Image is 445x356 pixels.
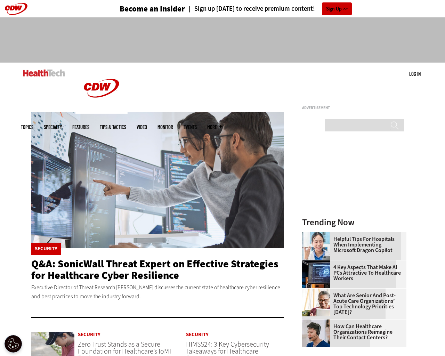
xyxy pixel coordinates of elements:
h3: Become an Insider [120,5,185,13]
a: Helpful Tips for Hospitals When Implementing Microsoft Dragon Copilot [302,236,402,253]
a: Q&A: SonicWall Threat Expert on Effective Strategies for Healthcare Cyber Resilience [31,257,278,282]
a: CDW [75,108,128,116]
img: Desktop monitor with brain AI concept [302,260,330,288]
a: Healthcare contact center [302,319,333,325]
a: Log in [409,71,421,77]
a: Older person using tablet [302,289,333,294]
a: Desktop monitor with brain AI concept [302,260,333,266]
a: Security [78,332,175,337]
div: Cookie Settings [5,335,22,353]
img: Healthcare contact center [302,319,330,347]
a: Become an Insider [94,5,185,13]
a: MonITor [157,124,173,130]
img: Home [23,70,65,76]
img: Older person using tablet [302,289,330,316]
a: Video [137,124,147,130]
h3: Trending Now [302,218,406,227]
p: Executive Director of Threat Research [PERSON_NAME] discusses the current state of healthcare cyb... [31,283,284,301]
iframe: advertisement [96,24,349,56]
img: Home [75,63,128,114]
a: Sign Up [322,2,352,15]
a: 4 Key Aspects That Make AI PCs Attractive to Healthcare Workers [302,265,402,281]
span: Specialty [44,124,62,130]
span: More [207,124,222,130]
a: Events [184,124,197,130]
a: Security [35,246,57,251]
button: Open Preferences [5,335,22,353]
a: What Are Senior and Post-Acute Care Organizations’ Top Technology Priorities [DATE]? [302,293,402,315]
img: cyber team looks at code on several monitors [31,112,284,248]
a: Sign up [DATE] to receive premium content! [185,6,315,12]
a: Tips & Tactics [100,124,126,130]
span: Topics [21,124,33,130]
div: User menu [409,70,421,78]
iframe: advertisement [302,113,406,200]
a: Doctor using phone to dictate to tablet [302,232,333,238]
a: Features [72,124,89,130]
img: Doctor using phone to dictate to tablet [302,232,330,260]
a: Security [186,332,283,337]
a: How Can Healthcare Organizations Reimagine Their Contact Centers? [302,324,402,340]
